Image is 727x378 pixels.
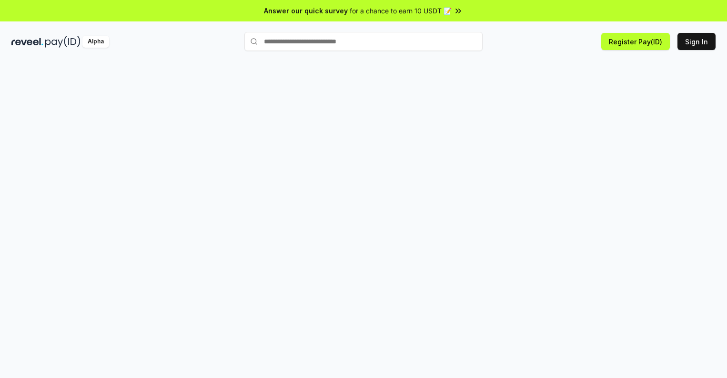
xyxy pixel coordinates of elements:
[677,33,716,50] button: Sign In
[264,6,348,16] span: Answer our quick survey
[350,6,452,16] span: for a chance to earn 10 USDT 📝
[11,36,43,48] img: reveel_dark
[601,33,670,50] button: Register Pay(ID)
[82,36,109,48] div: Alpha
[45,36,81,48] img: pay_id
